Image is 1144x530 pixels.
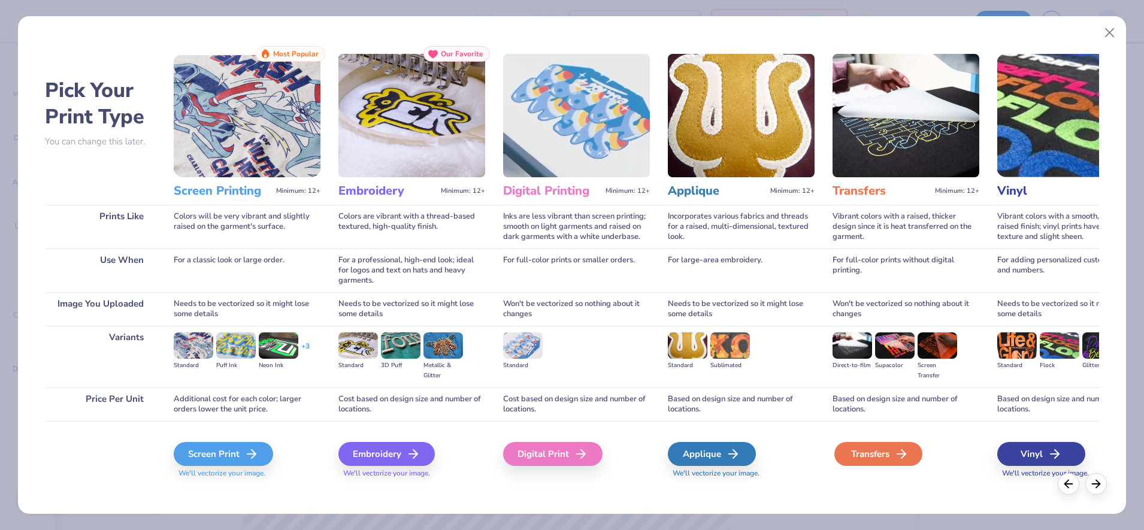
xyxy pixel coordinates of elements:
span: We'll vectorize your image. [668,468,815,478]
h3: Embroidery [338,183,436,199]
img: Standard [668,332,707,359]
div: 3D Puff [381,361,420,371]
div: Won't be vectorized so nothing about it changes [833,292,979,326]
div: Variants [45,326,156,387]
div: Needs to be vectorized so it might lose some details [174,292,320,326]
div: For full-color prints or smaller orders. [503,249,650,292]
img: Supacolor [875,332,915,359]
div: Flock [1040,361,1079,371]
h2: Pick Your Print Type [45,77,156,130]
div: Neon Ink [259,361,298,371]
div: Won't be vectorized so nothing about it changes [503,292,650,326]
div: Screen Transfer [918,361,957,381]
div: Standard [174,361,213,371]
img: 3D Puff [381,332,420,359]
img: Standard [174,332,213,359]
div: Based on design size and number of locations. [833,387,979,421]
div: Puff Ink [216,361,256,371]
img: Sublimated [710,332,750,359]
h3: Transfers [833,183,930,199]
div: For a professional, high-end look; ideal for logos and text on hats and heavy garments. [338,249,485,292]
span: We'll vectorize your image. [174,468,320,478]
div: Use When [45,249,156,292]
span: Minimum: 12+ [276,187,320,195]
div: Colors will be very vibrant and slightly raised on the garment's surface. [174,205,320,249]
div: Cost based on design size and number of locations. [503,387,650,421]
div: Needs to be vectorized so it might lose some details [997,292,1144,326]
h3: Vinyl [997,183,1095,199]
span: Minimum: 12+ [770,187,815,195]
span: We'll vectorize your image. [997,468,1144,478]
img: Standard [997,332,1037,359]
div: Incorporates various fabrics and threads for a raised, multi-dimensional, textured look. [668,205,815,249]
span: Minimum: 12+ [935,187,979,195]
img: Neon Ink [259,332,298,359]
img: Standard [338,332,378,359]
img: Screen Printing [174,54,320,177]
button: Close [1098,22,1121,44]
div: Standard [668,361,707,371]
div: Standard [503,361,543,371]
img: Applique [668,54,815,177]
div: Based on design size and number of locations. [997,387,1144,421]
div: Image You Uploaded [45,292,156,326]
div: For full-color prints without digital printing. [833,249,979,292]
div: Vibrant colors with a raised, thicker design since it is heat transferred on the garment. [833,205,979,249]
img: Embroidery [338,54,485,177]
div: Cost based on design size and number of locations. [338,387,485,421]
h3: Screen Printing [174,183,271,199]
span: Our Favorite [441,50,483,58]
div: + 3 [301,341,310,362]
div: Supacolor [875,361,915,371]
div: Direct-to-film [833,361,872,371]
div: Glitter [1082,361,1122,371]
span: Minimum: 12+ [606,187,650,195]
div: Price Per Unit [45,387,156,421]
div: Additional cost for each color; larger orders lower the unit price. [174,387,320,421]
span: Most Popular [273,50,319,58]
div: Applique [668,442,756,466]
div: Based on design size and number of locations. [668,387,815,421]
div: Vibrant colors with a smooth, slightly raised finish; vinyl prints have a consistent texture and ... [997,205,1144,249]
div: Digital Print [503,442,603,466]
div: Prints Like [45,205,156,249]
img: Direct-to-film [833,332,872,359]
div: For adding personalized custom names and numbers. [997,249,1144,292]
span: We'll vectorize your image. [338,468,485,478]
img: Metallic & Glitter [423,332,463,359]
img: Vinyl [997,54,1144,177]
img: Standard [503,332,543,359]
p: You can change this later. [45,137,156,147]
img: Transfers [833,54,979,177]
h3: Applique [668,183,765,199]
div: Standard [997,361,1037,371]
div: Sublimated [710,361,750,371]
img: Puff Ink [216,332,256,359]
img: Screen Transfer [918,332,957,359]
div: Transfers [834,442,922,466]
div: Vinyl [997,442,1085,466]
div: Needs to be vectorized so it might lose some details [668,292,815,326]
span: Minimum: 12+ [441,187,485,195]
div: For a classic look or large order. [174,249,320,292]
img: Flock [1040,332,1079,359]
div: Metallic & Glitter [423,361,463,381]
div: Standard [338,361,378,371]
div: Needs to be vectorized so it might lose some details [338,292,485,326]
div: Inks are less vibrant than screen printing; smooth on light garments and raised on dark garments ... [503,205,650,249]
div: Screen Print [174,442,273,466]
div: For large-area embroidery. [668,249,815,292]
img: Glitter [1082,332,1122,359]
h3: Digital Printing [503,183,601,199]
div: Embroidery [338,442,435,466]
img: Digital Printing [503,54,650,177]
div: Colors are vibrant with a thread-based textured, high-quality finish. [338,205,485,249]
